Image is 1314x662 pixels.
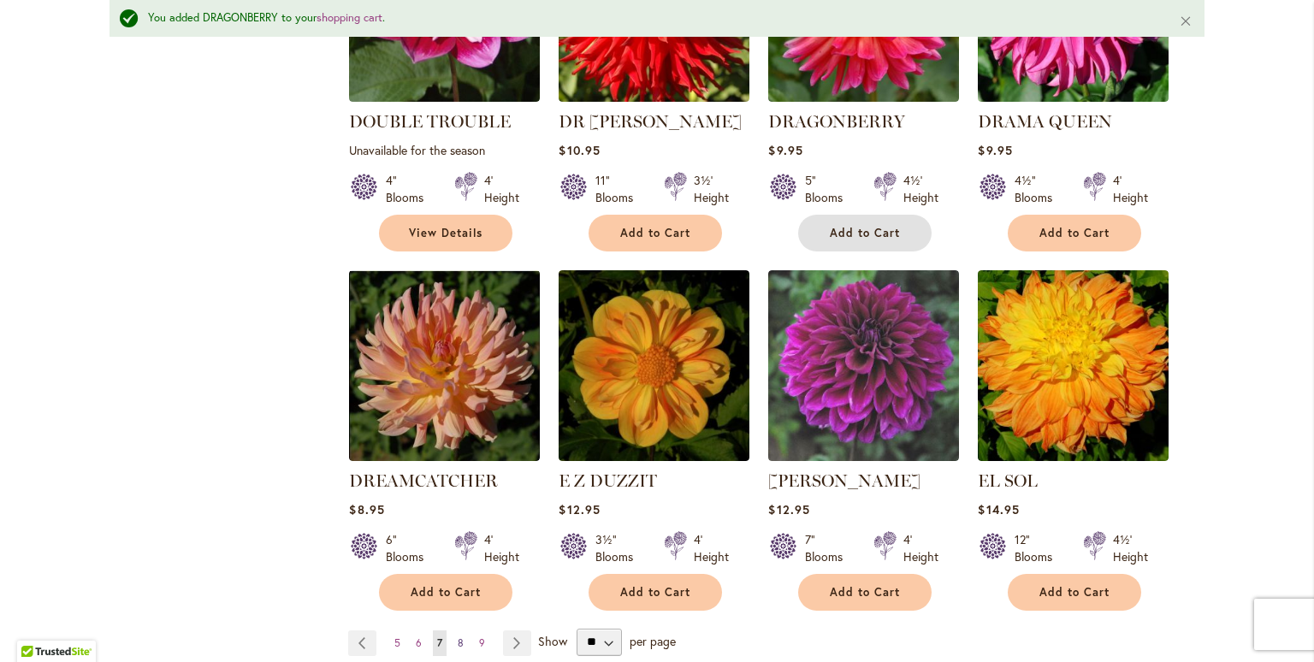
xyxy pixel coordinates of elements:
[411,585,481,600] span: Add to Cart
[768,142,802,158] span: $9.95
[620,585,690,600] span: Add to Cart
[1039,226,1110,240] span: Add to Cart
[484,172,519,206] div: 4' Height
[559,89,749,105] a: DR LES
[1008,574,1141,611] button: Add to Cart
[390,630,405,656] a: 5
[538,632,567,648] span: Show
[978,448,1169,464] a: EL SOL
[630,632,676,648] span: per page
[411,630,426,656] a: 6
[394,636,400,649] span: 5
[978,111,1112,132] a: DRAMA QUEEN
[386,172,434,206] div: 4" Blooms
[13,601,61,649] iframe: Launch Accessibility Center
[1015,531,1062,565] div: 12" Blooms
[798,574,932,611] button: Add to Cart
[1039,585,1110,600] span: Add to Cart
[978,270,1169,461] img: EL SOL
[349,111,511,132] a: DOUBLE TROUBLE
[903,531,938,565] div: 4' Height
[978,501,1019,517] span: $14.95
[458,636,464,649] span: 8
[148,10,1153,27] div: You added DRAGONBERRY to your .
[559,470,657,491] a: E Z DUZZIT
[1113,172,1148,206] div: 4' Height
[595,172,643,206] div: 11" Blooms
[484,531,519,565] div: 4' Height
[1015,172,1062,206] div: 4½" Blooms
[903,172,938,206] div: 4½' Height
[978,142,1012,158] span: $9.95
[978,89,1169,105] a: DRAMA QUEEN
[349,448,540,464] a: Dreamcatcher
[479,636,485,649] span: 9
[475,630,489,656] a: 9
[978,470,1038,491] a: EL SOL
[768,501,809,517] span: $12.95
[1008,215,1141,251] button: Add to Cart
[416,636,422,649] span: 6
[379,215,512,251] a: View Details
[620,226,690,240] span: Add to Cart
[589,215,722,251] button: Add to Cart
[798,215,932,251] button: Add to Cart
[589,574,722,611] button: Add to Cart
[768,270,959,461] img: Einstein
[830,585,900,600] span: Add to Cart
[768,111,905,132] a: DRAGONBERRY
[595,531,643,565] div: 3½" Blooms
[349,142,540,158] p: Unavailable for the season
[437,636,442,649] span: 7
[409,226,482,240] span: View Details
[768,448,959,464] a: Einstein
[694,172,729,206] div: 3½' Height
[830,226,900,240] span: Add to Cart
[559,270,749,461] img: E Z DUZZIT
[349,470,498,491] a: DREAMCATCHER
[379,574,512,611] button: Add to Cart
[386,531,434,565] div: 6" Blooms
[768,470,920,491] a: [PERSON_NAME]
[1113,531,1148,565] div: 4½' Height
[559,142,600,158] span: $10.95
[559,501,600,517] span: $12.95
[694,531,729,565] div: 4' Height
[349,270,540,461] img: Dreamcatcher
[349,501,384,517] span: $8.95
[805,531,853,565] div: 7" Blooms
[349,89,540,105] a: DOUBLE TROUBLE
[559,448,749,464] a: E Z DUZZIT
[559,111,742,132] a: DR [PERSON_NAME]
[453,630,468,656] a: 8
[805,172,853,206] div: 5" Blooms
[768,89,959,105] a: DRAGONBERRY
[317,10,382,25] a: shopping cart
